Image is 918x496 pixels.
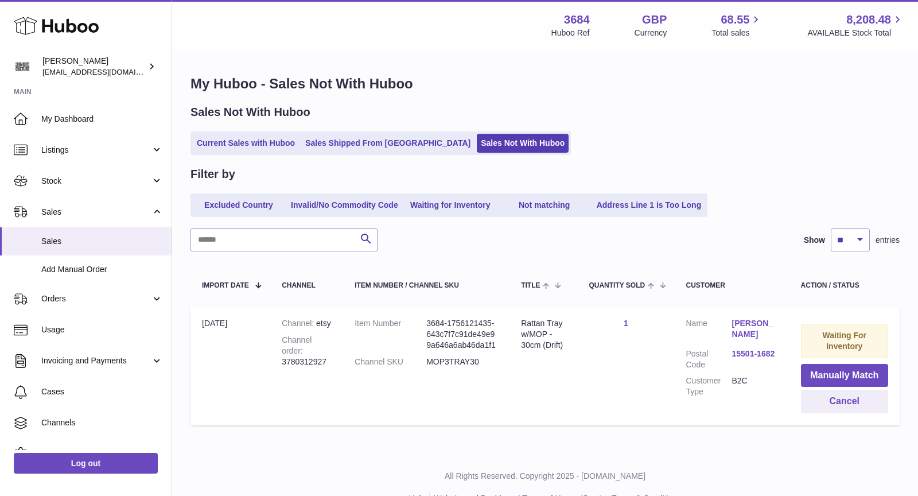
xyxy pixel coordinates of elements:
[202,282,249,289] span: Import date
[355,282,498,289] div: Item Number / Channel SKU
[642,12,667,28] strong: GBP
[41,324,163,335] span: Usage
[732,318,778,340] a: [PERSON_NAME]
[404,196,496,215] a: Waiting for Inventory
[190,75,900,93] h1: My Huboo - Sales Not With Huboo
[41,207,151,218] span: Sales
[42,56,146,77] div: [PERSON_NAME]
[181,471,909,482] p: All Rights Reserved. Copyright 2025 - [DOMAIN_NAME]
[41,114,163,125] span: My Dashboard
[41,145,151,156] span: Listings
[282,282,332,289] div: Channel
[846,12,891,28] span: 8,208.48
[801,282,889,289] div: Action / Status
[301,134,474,153] a: Sales Shipped From [GEOGRAPHIC_DATA]
[876,235,900,246] span: entries
[686,282,778,289] div: Customer
[593,196,706,215] a: Address Line 1 is Too Long
[686,375,732,397] dt: Customer Type
[282,335,332,367] div: 3780312927
[804,235,825,246] label: Show
[801,390,889,413] button: Cancel
[426,318,498,351] dd: 3684-1756121435-643c7f7c91de49e99a646a6ab46da1f1
[426,356,498,367] dd: MOP3TRAY30
[686,348,732,370] dt: Postal Code
[807,28,904,38] span: AVAILABLE Stock Total
[499,196,590,215] a: Not matching
[41,293,151,304] span: Orders
[801,364,889,387] button: Manually Match
[190,104,310,120] h2: Sales Not With Huboo
[42,67,169,76] span: [EMAIL_ADDRESS][DOMAIN_NAME]
[190,307,270,425] td: [DATE]
[823,331,866,351] strong: Waiting For Inventory
[282,335,312,355] strong: Channel order
[711,12,763,38] a: 68.55 Total sales
[711,28,763,38] span: Total sales
[14,58,31,75] img: theinternationalventure@gmail.com
[721,12,749,28] span: 68.55
[14,453,158,474] a: Log out
[477,134,569,153] a: Sales Not With Huboo
[732,348,778,359] a: 15501-1682
[624,319,628,328] a: 1
[635,28,667,38] div: Currency
[551,28,590,38] div: Huboo Ref
[41,176,151,187] span: Stock
[807,12,904,38] a: 8,208.48 AVAILABLE Stock Total
[355,356,426,367] dt: Channel SKU
[521,282,540,289] span: Title
[355,318,426,351] dt: Item Number
[41,236,163,247] span: Sales
[41,264,163,275] span: Add Manual Order
[287,196,402,215] a: Invalid/No Commodity Code
[282,318,332,329] div: etsy
[193,134,299,153] a: Current Sales with Huboo
[190,166,235,182] h2: Filter by
[41,386,163,397] span: Cases
[282,319,316,328] strong: Channel
[732,375,778,397] dd: B2C
[564,12,590,28] strong: 3684
[41,417,163,428] span: Channels
[41,355,151,366] span: Invoicing and Payments
[193,196,285,215] a: Excluded Country
[589,282,645,289] span: Quantity Sold
[521,318,566,351] div: Rattan Tray w/MOP - 30cm (Drift)
[41,448,163,459] span: Settings
[686,318,732,343] dt: Name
